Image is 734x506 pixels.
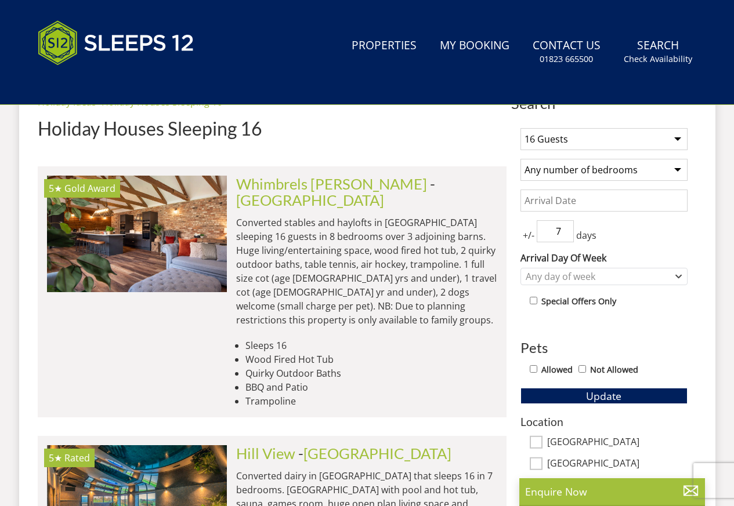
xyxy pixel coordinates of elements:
[574,228,599,242] span: days
[528,33,605,71] a: Contact Us01823 665500
[520,268,688,285] div: Combobox
[47,176,227,292] img: whimbrels-barton-somerset-accommodation-home-holiday-sleeping-9.original.jpg
[236,175,427,192] a: Whimbrels [PERSON_NAME]
[586,389,621,403] span: Update
[245,380,497,394] li: BBQ and Patio
[303,445,451,462] a: [GEOGRAPHIC_DATA]
[347,33,421,59] a: Properties
[298,445,451,462] span: -
[236,175,435,209] span: -
[541,295,616,308] label: Special Offers Only
[32,79,154,89] iframe: Customer reviews powered by Trustpilot
[547,458,688,471] label: [GEOGRAPHIC_DATA]
[236,216,497,327] p: Converted stables and haylofts in [GEOGRAPHIC_DATA] sleeping 16 guests in 8 bedrooms over 3 adjoi...
[547,436,688,449] label: [GEOGRAPHIC_DATA]
[520,228,537,242] span: +/-
[38,118,507,139] h1: Holiday Houses Sleeping 16
[236,445,295,462] a: Hill View
[520,388,688,404] button: Update
[540,53,593,65] small: 01823 665500
[245,394,497,408] li: Trampoline
[49,452,62,464] span: Hill View has a 5 star rating under the Quality in Tourism Scheme
[49,182,62,195] span: Whimbrels Barton has a 5 star rating under the Quality in Tourism Scheme
[245,352,497,366] li: Wood Fired Hot Tub
[541,363,573,376] label: Allowed
[245,366,497,380] li: Quirky Outdoor Baths
[47,176,227,292] a: 5★ Gold Award
[236,191,384,209] a: [GEOGRAPHIC_DATA]
[525,484,699,499] p: Enquire Now
[520,251,688,265] label: Arrival Day Of Week
[520,190,688,212] input: Arrival Date
[64,452,90,464] span: Rated
[520,416,688,428] h3: Location
[590,363,638,376] label: Not Allowed
[520,340,688,355] h3: Pets
[38,14,194,72] img: Sleeps 12
[619,33,697,71] a: SearchCheck Availability
[624,53,692,65] small: Check Availability
[523,270,673,283] div: Any day of week
[511,95,697,111] span: Search
[435,33,514,59] a: My Booking
[245,338,497,352] li: Sleeps 16
[64,182,115,195] span: Whimbrels Barton has been awarded a Gold Award by Visit England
